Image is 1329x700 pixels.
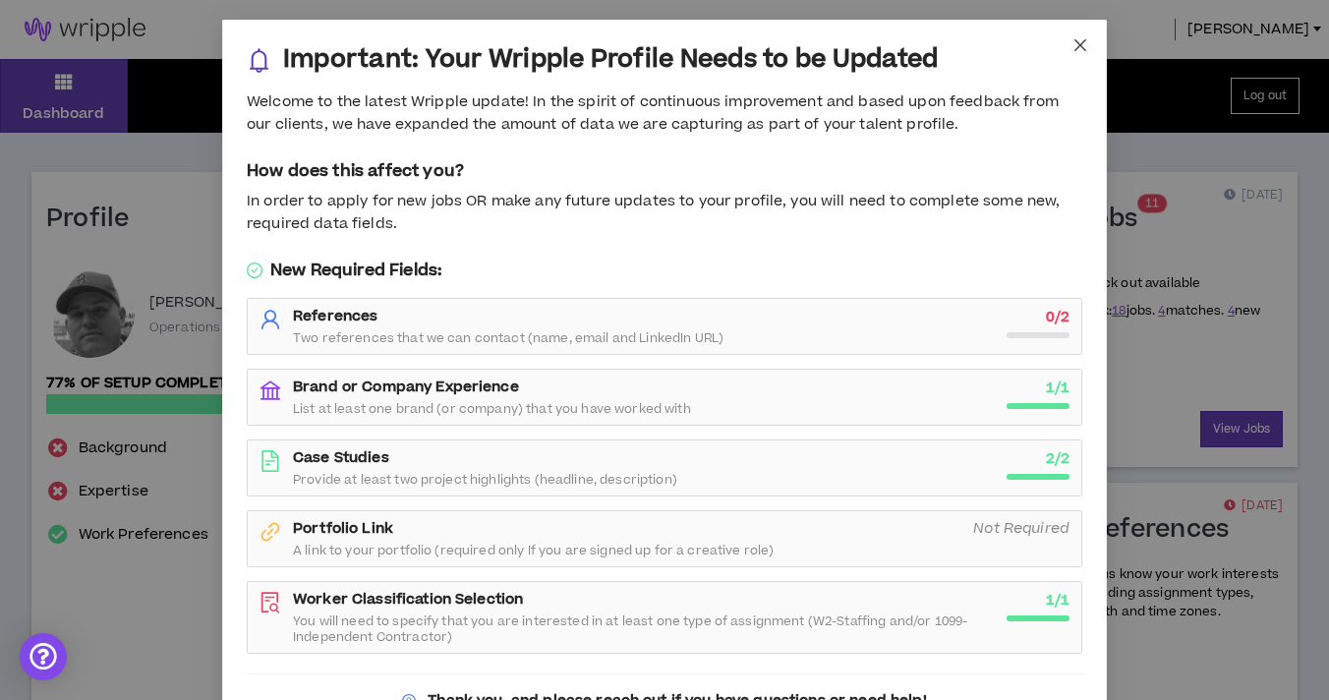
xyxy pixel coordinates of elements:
[260,521,281,543] span: link
[247,191,1082,235] div: In order to apply for new jobs OR make any future updates to your profile, you will need to compl...
[973,518,1069,539] i: Not Required
[293,472,677,488] span: Provide at least two project highlights (headline, description)
[247,259,1082,282] h5: New Required Fields:
[283,44,938,76] h3: Important: Your Wripple Profile Needs to be Updated
[293,589,523,610] strong: Worker Classification Selection
[260,309,281,330] span: user
[247,91,1082,136] div: Welcome to the latest Wripple update! In the spirit of continuous improvement and based upon feed...
[1046,307,1069,327] strong: 0 / 2
[293,377,519,397] strong: Brand or Company Experience
[260,592,281,613] span: file-search
[293,518,393,539] strong: Portfolio Link
[293,401,691,417] span: List at least one brand (or company) that you have worked with
[20,633,67,680] div: Open Intercom Messenger
[247,262,262,278] span: check-circle
[1072,37,1088,53] span: close
[293,330,723,346] span: Two references that we can contact (name, email and LinkedIn URL)
[293,613,995,645] span: You will need to specify that you are interested in at least one type of assignment (W2-Staffing ...
[1046,590,1069,611] strong: 1 / 1
[247,48,271,73] span: bell
[247,159,1082,183] h5: How does this affect you?
[260,450,281,472] span: file-text
[1046,378,1069,398] strong: 1 / 1
[293,306,377,326] strong: References
[1054,20,1107,73] button: Close
[1046,448,1069,469] strong: 2 / 2
[293,543,774,558] span: A link to your portfolio (required only If you are signed up for a creative role)
[293,447,389,468] strong: Case Studies
[260,379,281,401] span: bank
